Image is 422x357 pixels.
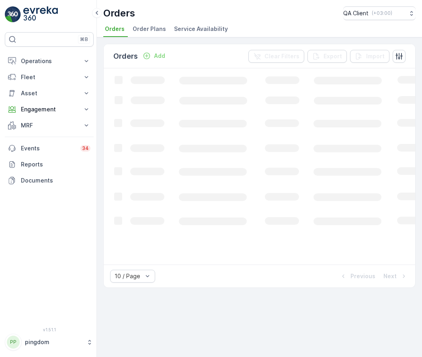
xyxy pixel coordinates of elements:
[5,172,94,189] a: Documents
[25,338,82,346] p: pingdom
[383,271,409,281] button: Next
[82,145,89,152] p: 34
[372,10,392,16] p: ( +03:00 )
[174,25,228,33] span: Service Availability
[7,336,20,349] div: PP
[5,140,94,156] a: Events34
[113,51,138,62] p: Orders
[324,52,342,60] p: Export
[21,121,78,129] p: MRF
[21,144,76,152] p: Events
[23,6,58,23] img: logo_light-DOdMpM7g.png
[343,9,369,17] p: QA Client
[80,36,88,43] p: ⌘B
[154,52,165,60] p: Add
[133,25,166,33] span: Order Plans
[5,53,94,69] button: Operations
[103,7,135,20] p: Orders
[21,73,78,81] p: Fleet
[21,176,90,185] p: Documents
[5,334,94,351] button: PPpingdom
[21,89,78,97] p: Asset
[307,50,347,63] button: Export
[5,101,94,117] button: Engagement
[5,6,21,23] img: logo
[21,160,90,168] p: Reports
[343,6,416,20] button: QA Client(+03:00)
[139,51,168,61] button: Add
[366,52,385,60] p: Import
[21,57,78,65] p: Operations
[350,50,389,63] button: Import
[350,272,375,280] p: Previous
[338,271,376,281] button: Previous
[5,85,94,101] button: Asset
[5,117,94,133] button: MRF
[248,50,304,63] button: Clear Filters
[5,156,94,172] a: Reports
[264,52,299,60] p: Clear Filters
[383,272,397,280] p: Next
[5,69,94,85] button: Fleet
[21,105,78,113] p: Engagement
[105,25,125,33] span: Orders
[5,327,94,332] span: v 1.51.1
